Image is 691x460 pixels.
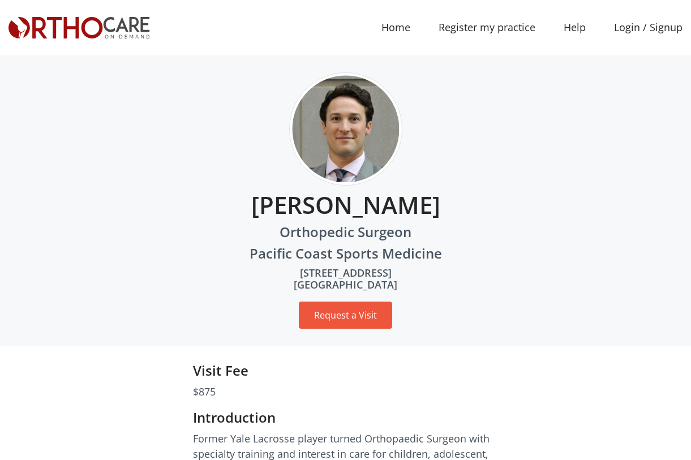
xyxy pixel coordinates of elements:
[424,15,550,40] a: Register my practice
[8,186,683,219] h3: [PERSON_NAME]
[193,384,499,399] p: $875
[8,224,683,240] h5: Orthopedic Surgeon
[8,246,683,262] h5: Pacific Coast Sports Medicine
[8,267,683,291] h6: [STREET_ADDRESS] [GEOGRAPHIC_DATA]
[299,302,392,329] button: Request a Visit
[550,15,600,40] a: Help
[289,72,402,186] img: 1569022482_jk-lenox.jpg
[193,410,499,426] h5: Introduction
[367,15,424,40] a: Home
[193,363,499,379] h5: Visit Fee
